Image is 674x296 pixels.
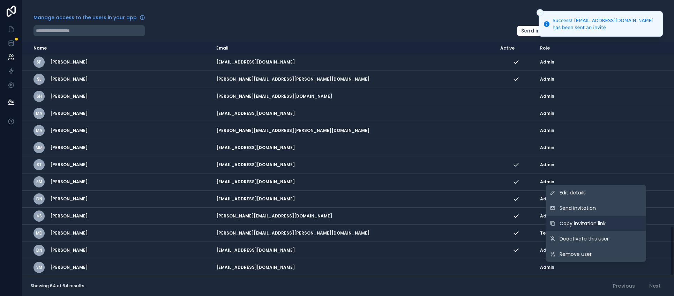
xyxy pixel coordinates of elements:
[36,265,42,270] span: SM
[540,145,554,150] span: Admin
[36,128,42,133] span: MA
[37,94,42,99] span: SH
[37,162,42,168] span: ST
[36,247,42,253] span: DN
[36,230,43,236] span: MD
[536,42,647,55] th: Role
[212,88,496,105] td: [PERSON_NAME][EMAIL_ADDRESS][DOMAIN_NAME]
[50,94,88,99] span: [PERSON_NAME]
[540,94,554,99] span: Admin
[560,220,606,227] span: Copy invitation link
[537,9,544,16] button: Close toast
[50,196,88,202] span: [PERSON_NAME]
[212,156,496,173] td: [EMAIL_ADDRESS][DOMAIN_NAME]
[540,196,554,202] span: Admin
[50,230,88,236] span: [PERSON_NAME]
[31,283,84,289] span: Showing 64 of 64 results
[212,42,496,55] th: Email
[50,111,88,116] span: [PERSON_NAME]
[540,230,595,236] span: Team Account Manager
[22,42,212,55] th: Name
[50,247,88,253] span: [PERSON_NAME]
[553,17,657,31] div: Success! [EMAIL_ADDRESS][DOMAIN_NAME] has been sent an invite
[33,14,137,21] span: Manage access to the users in your app
[212,225,496,242] td: [PERSON_NAME][EMAIL_ADDRESS][PERSON_NAME][DOMAIN_NAME]
[540,162,554,168] span: Admin
[37,76,41,82] span: SL
[50,145,88,150] span: [PERSON_NAME]
[517,25,599,37] button: Send invite [PERSON_NAME]
[50,179,88,185] span: [PERSON_NAME]
[546,216,646,231] button: Copy invitation link
[540,213,554,219] span: Admin
[212,259,496,276] td: [EMAIL_ADDRESS][DOMAIN_NAME]
[540,265,554,270] span: Admin
[560,235,609,242] span: Deactivate this user
[560,205,596,212] span: Send invitation
[560,189,586,196] span: Edit details
[22,42,674,276] div: scrollable content
[50,213,88,219] span: [PERSON_NAME]
[50,128,88,133] span: [PERSON_NAME]
[36,111,42,116] span: MA
[212,139,496,156] td: [EMAIL_ADDRESS][DOMAIN_NAME]
[37,59,42,65] span: SP
[33,14,145,21] a: Manage access to the users in your app
[50,162,88,168] span: [PERSON_NAME]
[212,122,496,139] td: [PERSON_NAME][EMAIL_ADDRESS][PERSON_NAME][DOMAIN_NAME]
[36,145,43,150] span: MM
[50,265,88,270] span: [PERSON_NAME]
[540,76,554,82] span: Admin
[212,208,496,225] td: [PERSON_NAME][EMAIL_ADDRESS][DOMAIN_NAME]
[540,247,554,253] span: Admin
[540,179,554,185] span: Admin
[560,251,592,258] span: Remove user
[212,191,496,208] td: [EMAIL_ADDRESS][DOMAIN_NAME]
[50,76,88,82] span: [PERSON_NAME]
[36,196,42,202] span: DN
[496,42,536,55] th: Active
[540,128,554,133] span: Admin
[212,54,496,71] td: [EMAIL_ADDRESS][DOMAIN_NAME]
[540,59,554,65] span: Admin
[212,71,496,88] td: [PERSON_NAME][EMAIL_ADDRESS][PERSON_NAME][DOMAIN_NAME]
[212,242,496,259] td: [EMAIL_ADDRESS][DOMAIN_NAME]
[212,173,496,191] td: [EMAIL_ADDRESS][DOMAIN_NAME]
[540,111,554,116] span: Admin
[36,179,42,185] span: SM
[50,59,88,65] span: [PERSON_NAME]
[546,246,646,262] a: Remove user
[546,200,646,216] button: Send invitation
[546,185,646,200] a: Edit details
[37,213,42,219] span: VS
[546,231,646,246] a: Deactivate this user
[212,105,496,122] td: [EMAIL_ADDRESS][DOMAIN_NAME]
